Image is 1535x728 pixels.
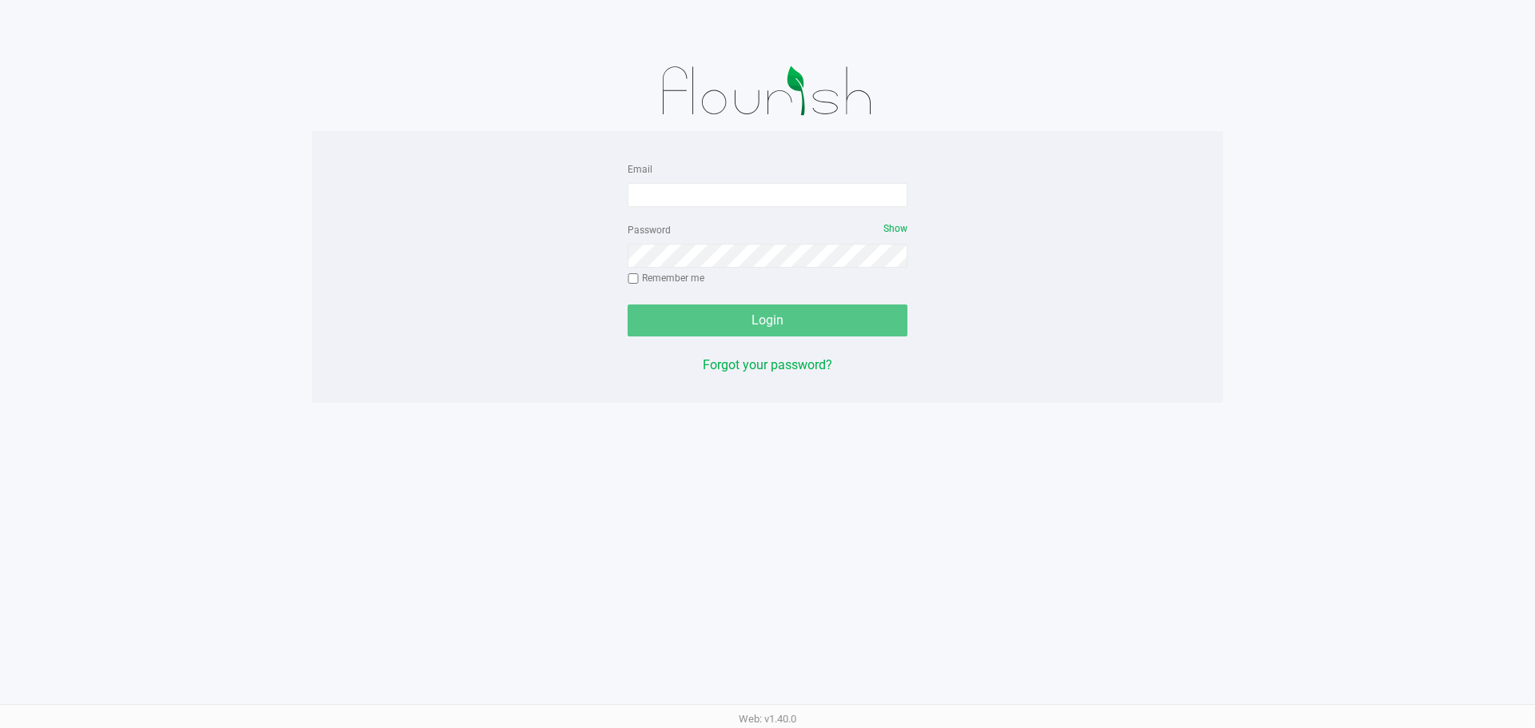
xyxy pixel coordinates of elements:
label: Remember me [628,271,704,285]
input: Remember me [628,273,639,284]
span: Web: v1.40.0 [739,713,796,725]
label: Password [628,223,671,237]
label: Email [628,162,652,177]
span: Show [883,223,907,234]
button: Forgot your password? [703,356,832,375]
